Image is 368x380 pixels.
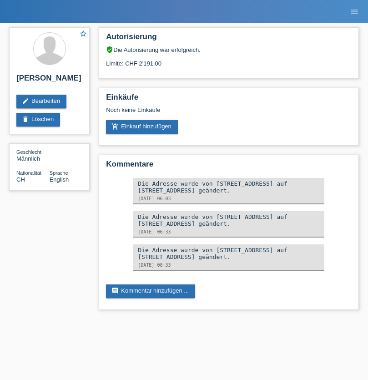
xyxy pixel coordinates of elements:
div: Männlich [16,148,50,162]
i: menu [350,7,359,16]
div: [DATE] 06:33 [138,229,320,234]
a: editBearbeiten [16,95,66,108]
h2: [PERSON_NAME] [16,74,82,87]
div: Die Adresse wurde von [STREET_ADDRESS] auf [STREET_ADDRESS] geändert. [138,247,320,260]
div: [DATE] 06:03 [138,196,320,201]
div: Die Adresse wurde von [STREET_ADDRESS] auf [STREET_ADDRESS] geändert. [138,180,320,194]
i: edit [22,97,29,105]
a: menu [345,9,363,14]
i: star_border [79,30,87,38]
span: Nationalität [16,170,41,176]
a: star_border [79,30,87,39]
div: Die Adresse wurde von [STREET_ADDRESS] auf [STREET_ADDRESS] geändert. [138,213,320,227]
i: add_shopping_cart [111,123,119,130]
a: add_shopping_cartEinkauf hinzufügen [106,120,178,134]
i: comment [111,287,119,294]
div: [DATE] 08:33 [138,263,320,268]
a: deleteLöschen [16,113,60,127]
span: Schweiz [16,176,25,183]
a: commentKommentar hinzufügen ... [106,284,195,298]
span: Sprache [50,170,68,176]
div: Die Autorisierung war erfolgreich. [106,46,352,53]
div: Limite: CHF 2'191.00 [106,53,352,67]
div: Noch keine Einkäufe [106,106,352,120]
span: English [50,176,69,183]
h2: Autorisierung [106,32,352,46]
h2: Einkäufe [106,93,352,106]
i: verified_user [106,46,113,53]
h2: Kommentare [106,160,352,173]
i: delete [22,116,29,123]
span: Geschlecht [16,149,41,155]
